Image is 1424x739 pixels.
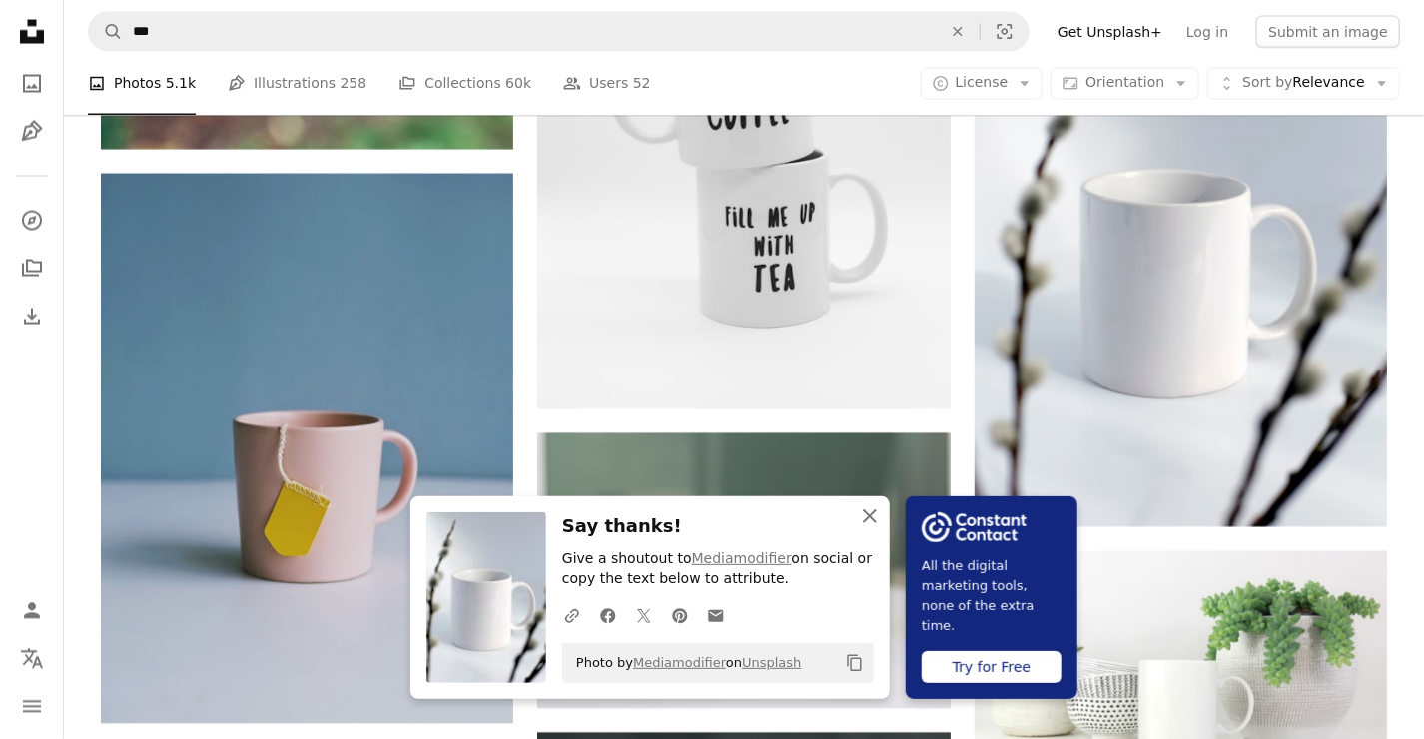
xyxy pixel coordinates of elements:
[88,12,1030,52] form: Find visuals sitewide
[692,550,792,566] a: Mediamodifier
[936,13,980,51] button: Clear
[537,433,950,708] img: a white coffee mug sitting on top of a table
[101,174,513,724] img: white ceramic mug on white surface
[562,512,874,541] h3: Say thanks!
[12,639,52,679] button: Language
[12,112,52,152] a: Illustrations
[12,12,52,56] a: Home — Unsplash
[626,595,662,635] a: Share on Twitter
[12,591,52,631] a: Log in / Sign up
[1085,75,1164,91] span: Orientation
[1046,16,1174,48] a: Get Unsplash+
[975,238,1387,256] a: white ceramic mug on black metal wire fence
[922,512,1027,542] img: file-1754318165549-24bf788d5b37
[922,651,1062,683] div: Try for Free
[1242,75,1292,91] span: Sort by
[398,52,531,116] a: Collections 60k
[1242,74,1365,94] span: Relevance
[956,75,1009,91] span: License
[566,647,802,679] span: Photo by on
[1256,16,1400,48] button: Submit an image
[633,655,726,670] a: Mediamodifier
[1051,68,1199,100] button: Orientation
[101,439,513,457] a: white ceramic mug on white surface
[228,52,366,116] a: Illustrations 258
[975,679,1387,697] a: white ceramic cup on white surface
[341,73,367,95] span: 258
[1174,16,1240,48] a: Log in
[12,297,52,337] a: Download History
[921,68,1044,100] button: License
[633,73,651,95] span: 52
[698,595,734,635] a: Share over email
[563,52,651,116] a: Users 52
[742,655,801,670] a: Unsplash
[906,496,1077,699] a: All the digital marketing tools, none of the extra time.Try for Free
[505,73,531,95] span: 60k
[12,249,52,289] a: Collections
[562,549,874,589] p: Give a shoutout to on social or copy the text below to attribute.
[590,595,626,635] a: Share on Facebook
[537,142,950,160] a: two white ceramic mugs
[12,687,52,727] button: Menu
[12,201,52,241] a: Explore
[12,64,52,104] a: Photos
[89,13,123,51] button: Search Unsplash
[662,595,698,635] a: Share on Pinterest
[838,646,872,680] button: Copy to clipboard
[981,13,1029,51] button: Visual search
[1207,68,1400,100] button: Sort byRelevance
[922,556,1062,636] span: All the digital marketing tools, none of the extra time.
